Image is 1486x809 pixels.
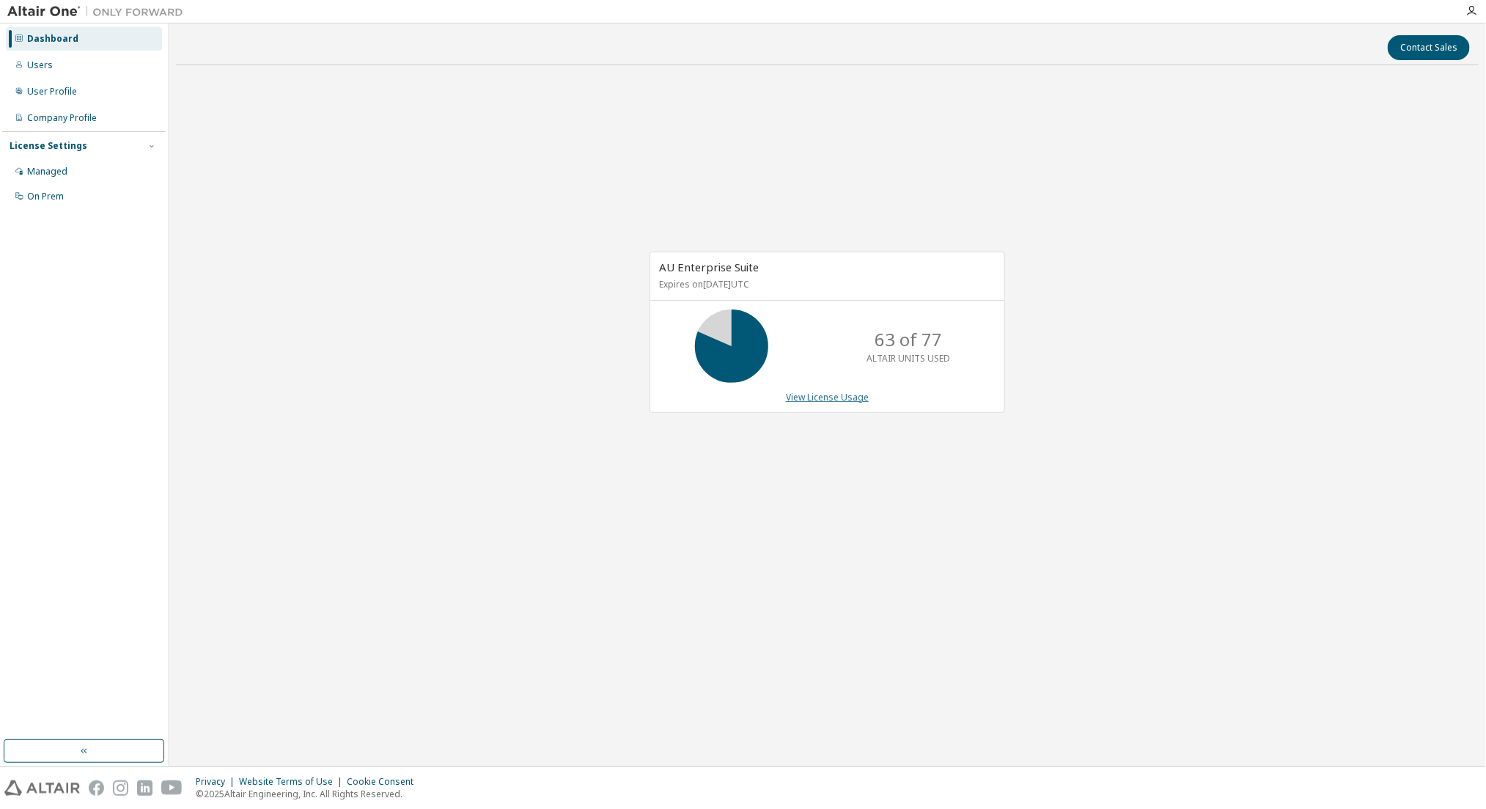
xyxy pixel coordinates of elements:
[659,260,759,274] span: AU Enterprise Suite
[875,327,942,352] p: 63 of 77
[786,391,869,403] a: View License Usage
[27,59,53,71] div: Users
[659,278,992,290] p: Expires on [DATE] UTC
[196,788,422,800] p: © 2025 Altair Engineering, Inc. All Rights Reserved.
[239,776,347,788] div: Website Terms of Use
[27,33,78,45] div: Dashboard
[196,776,239,788] div: Privacy
[4,780,80,796] img: altair_logo.svg
[137,780,152,796] img: linkedin.svg
[867,352,950,365] p: ALTAIR UNITS USED
[10,140,87,152] div: License Settings
[1388,35,1470,60] button: Contact Sales
[27,112,97,124] div: Company Profile
[27,86,77,98] div: User Profile
[347,776,422,788] div: Cookie Consent
[7,4,191,19] img: Altair One
[161,780,183,796] img: youtube.svg
[27,191,64,202] div: On Prem
[27,166,67,177] div: Managed
[113,780,128,796] img: instagram.svg
[89,780,104,796] img: facebook.svg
